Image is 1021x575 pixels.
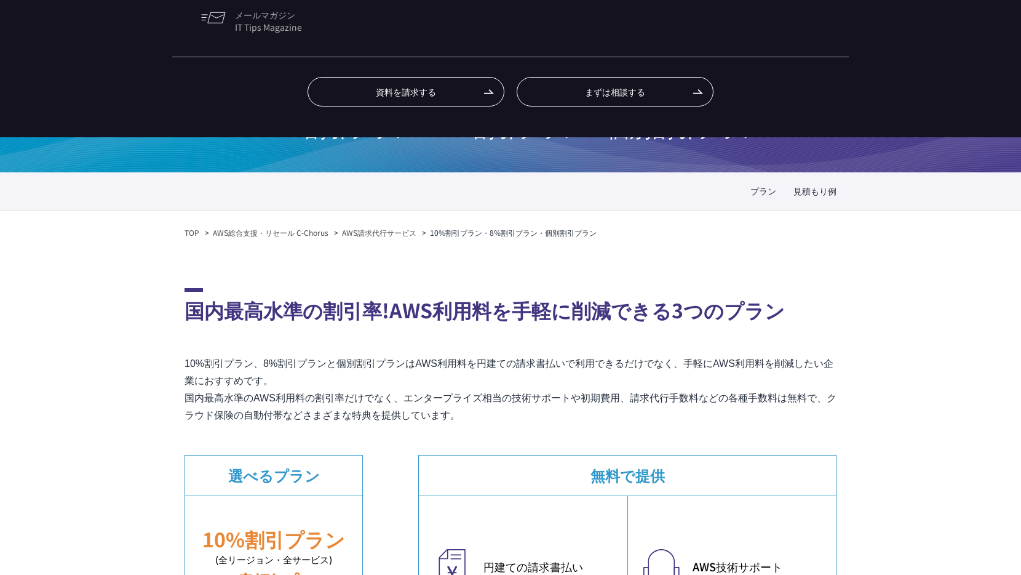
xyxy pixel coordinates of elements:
em: 10%割引プラン・8%割引プラン・個別割引プラン [430,227,597,238]
em: AWS技術サポート [693,558,824,575]
h2: 国内最高水準の割引率!AWS利用料を手軽に削減できる3つのプラン [185,288,836,324]
a: AWS請求代行サービス [342,227,416,238]
dt: 無料で提供 [419,456,836,496]
a: メールマガジンIT Tips Magazine [191,5,351,37]
em: 10%割引プラン [202,525,345,553]
img: 矢印 [693,89,703,94]
a: まずは相談する [517,77,713,107]
a: 見積もり例 [793,185,836,198]
span: メールマガジン IT Tips Magazine [235,6,340,36]
a: プラン [750,185,776,198]
small: (全リージョン・全サービス) [185,553,362,567]
p: 10%割引プラン、8%割引プランと個別割引プランはAWS利用料を円建ての請求書払いで利用できるだけでなく、手軽にAWS利用料を削減したい企業におすすめです。 国内最高水準のAWS利用料の割引率だ... [185,355,836,424]
a: TOP [185,227,199,238]
a: 資料を請求する [308,77,504,107]
em: 円建ての請求書払い [483,558,615,575]
a: AWS総合支援・リセール C-Chorus [213,227,328,238]
img: 矢印 [484,89,494,94]
dt: 選べるプラン [185,456,362,496]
